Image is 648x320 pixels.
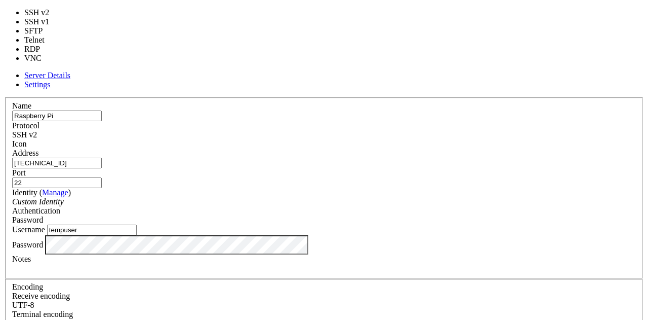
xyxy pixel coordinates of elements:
a: Server Details [24,71,70,80]
label: Authentication [12,206,60,215]
span: Password [12,216,43,224]
input: Port Number [12,177,102,188]
li: Telnet [24,35,60,45]
label: Password [12,240,43,248]
label: Protocol [12,121,39,130]
label: Address [12,149,38,157]
li: RDP [24,45,60,54]
input: Server Name [12,111,102,121]
div: Custom Identity [12,197,636,206]
li: VNC [24,54,60,63]
span: ( ) [39,188,71,197]
li: SSH v2 [24,8,60,17]
li: SFTP [24,26,60,35]
i: Custom Identity [12,197,64,206]
div: Password [12,216,636,225]
div: SSH v2 [12,130,636,139]
span: SSH v2 [12,130,37,139]
a: Settings [24,80,51,89]
label: Icon [12,139,26,148]
span: UTF-8 [12,301,34,309]
label: Set the expected encoding for data received from the host. If the encodings do not match, visual ... [12,292,70,300]
label: Username [12,225,45,234]
input: Login Username [47,225,137,235]
label: The default terminal encoding. ISO-2022 enables character map translations (like graphics maps). ... [12,310,73,318]
label: Encoding [12,282,43,291]
label: Port [12,168,26,177]
label: Identity [12,188,71,197]
a: Manage [42,188,68,197]
label: Name [12,101,31,110]
label: Notes [12,255,31,263]
li: SSH v1 [24,17,60,26]
input: Host Name or IP [12,158,102,168]
div: UTF-8 [12,301,636,310]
